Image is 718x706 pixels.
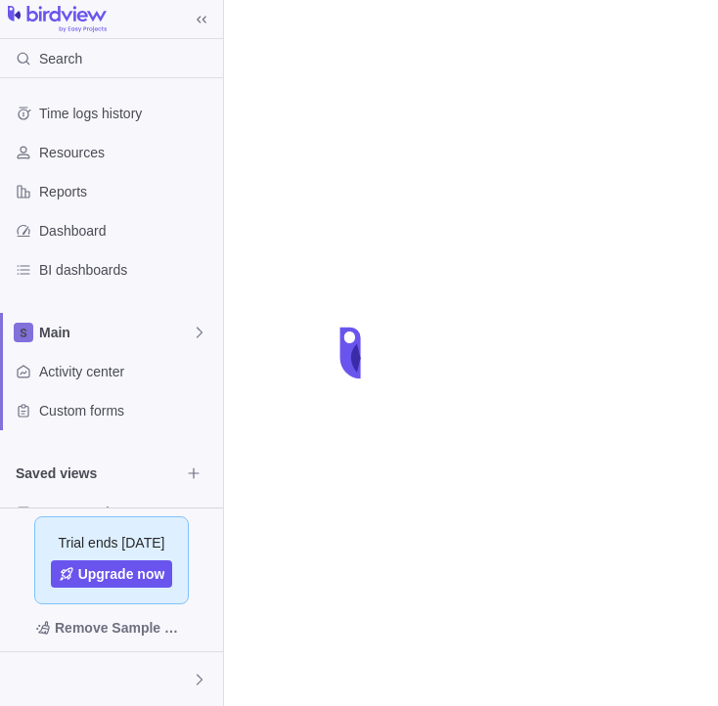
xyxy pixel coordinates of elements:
a: Upgrade now [51,560,173,588]
span: Trial ends [DATE] [59,533,165,552]
span: Saved views [16,463,180,483]
span: Browse views [180,460,207,487]
span: Remove Sample Data [16,612,207,643]
span: Custom forms [39,401,215,420]
div: Rabia Project [12,668,35,691]
span: Remove Sample Data [55,616,188,640]
span: BI dashboards [39,260,215,280]
div: loading [320,314,398,392]
span: Activity center [39,362,215,381]
span: Reports [39,182,215,201]
img: logo [8,6,107,33]
span: Get Started [39,503,215,522]
span: Resources [39,143,215,162]
span: Time logs history [39,104,215,123]
span: Upgrade now [78,564,165,584]
span: Main [39,323,192,342]
span: Dashboard [39,221,215,241]
span: Search [39,49,82,68]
